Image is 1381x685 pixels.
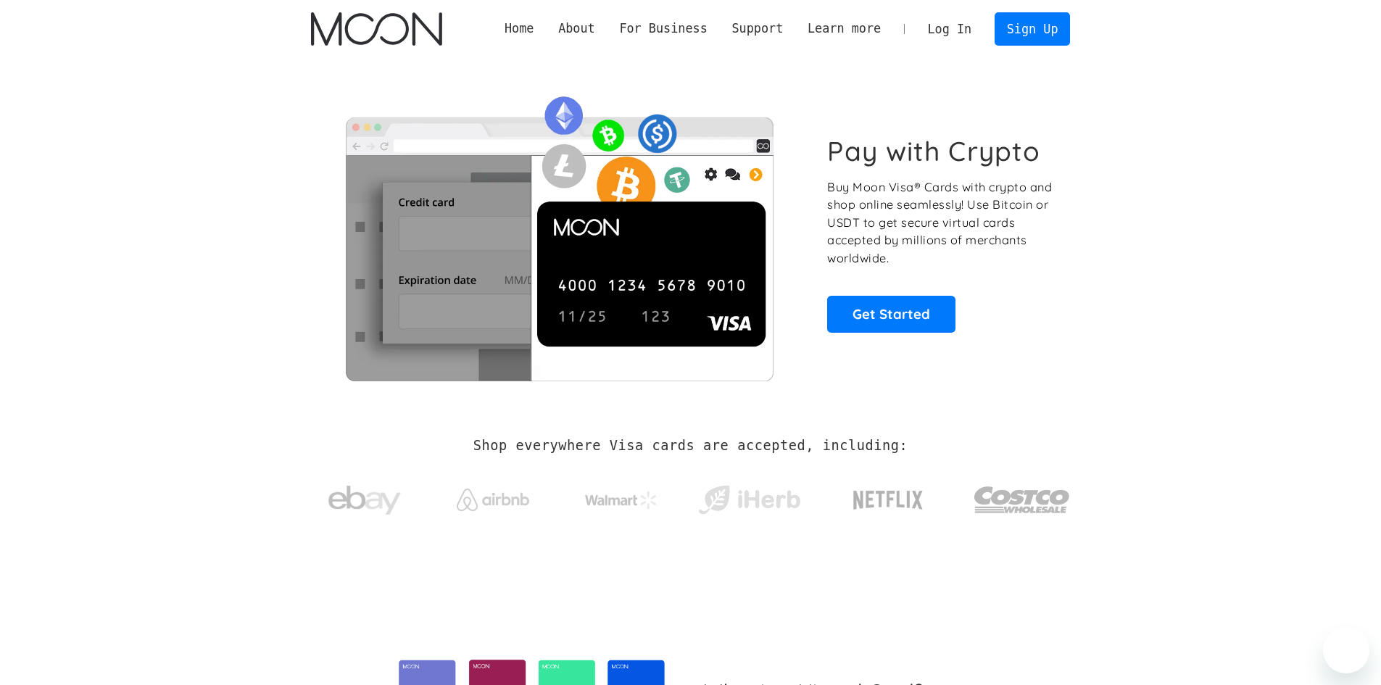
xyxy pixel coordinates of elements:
a: Sign Up [995,12,1070,45]
p: Buy Moon Visa® Cards with crypto and shop online seamlessly! Use Bitcoin or USDT to get secure vi... [827,178,1054,267]
img: Moon Cards let you spend your crypto anywhere Visa is accepted. [311,86,808,381]
a: iHerb [695,467,803,526]
img: Netflix [852,482,924,518]
div: About [546,20,607,38]
a: Get Started [827,296,955,332]
a: Walmart [567,477,675,516]
img: Walmart [585,491,658,509]
img: iHerb [695,481,803,519]
h1: Pay with Crypto [827,135,1040,167]
a: Home [492,20,546,38]
a: ebay [311,463,419,531]
div: Support [731,20,783,38]
a: Airbnb [439,474,547,518]
div: About [558,20,595,38]
img: ebay [328,478,401,523]
a: Log In [916,13,984,45]
img: Airbnb [457,489,529,511]
div: For Business [607,20,720,38]
div: Learn more [795,20,893,38]
div: Support [720,20,795,38]
h2: Shop everywhere Visa cards are accepted, including: [473,438,908,454]
div: For Business [619,20,707,38]
iframe: Button to launch messaging window [1323,627,1369,673]
a: Netflix [824,468,953,526]
a: Costco [974,458,1071,534]
div: Learn more [808,20,881,38]
img: Moon Logo [311,12,442,46]
a: home [311,12,442,46]
img: Costco [974,473,1071,527]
